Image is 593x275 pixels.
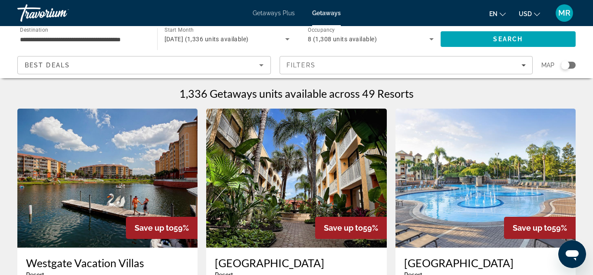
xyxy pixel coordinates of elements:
[504,217,576,239] div: 59%
[312,10,341,17] a: Getaways
[215,256,378,269] a: [GEOGRAPHIC_DATA]
[20,27,48,33] span: Destination
[553,4,576,22] button: User Menu
[25,62,70,69] span: Best Deals
[25,60,264,70] mat-select: Sort by
[165,27,194,33] span: Start Month
[493,36,523,43] span: Search
[513,223,552,232] span: Save up to
[206,109,386,248] img: Westgate Towers
[395,109,576,248] img: Sheraton Vistana Resort
[26,256,189,269] a: Westgate Vacation Villas
[489,10,497,17] span: en
[280,56,533,74] button: Filters
[558,9,570,17] span: MR
[179,87,414,100] h1: 1,336 Getaways units available across 49 Resorts
[404,256,567,269] a: [GEOGRAPHIC_DATA]
[519,10,532,17] span: USD
[165,36,249,43] span: [DATE] (1,336 units available)
[126,217,198,239] div: 59%
[558,240,586,268] iframe: Botón para iniciar la ventana de mensajería
[308,36,377,43] span: 8 (1,308 units available)
[519,7,540,20] button: Change currency
[17,109,198,248] img: Westgate Vacation Villas
[287,62,316,69] span: Filters
[135,223,174,232] span: Save up to
[489,7,506,20] button: Change language
[253,10,295,17] a: Getaways Plus
[441,31,576,47] button: Search
[20,34,146,45] input: Select destination
[324,223,363,232] span: Save up to
[17,2,104,24] a: Travorium
[315,217,387,239] div: 59%
[541,59,554,71] span: Map
[308,27,335,33] span: Occupancy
